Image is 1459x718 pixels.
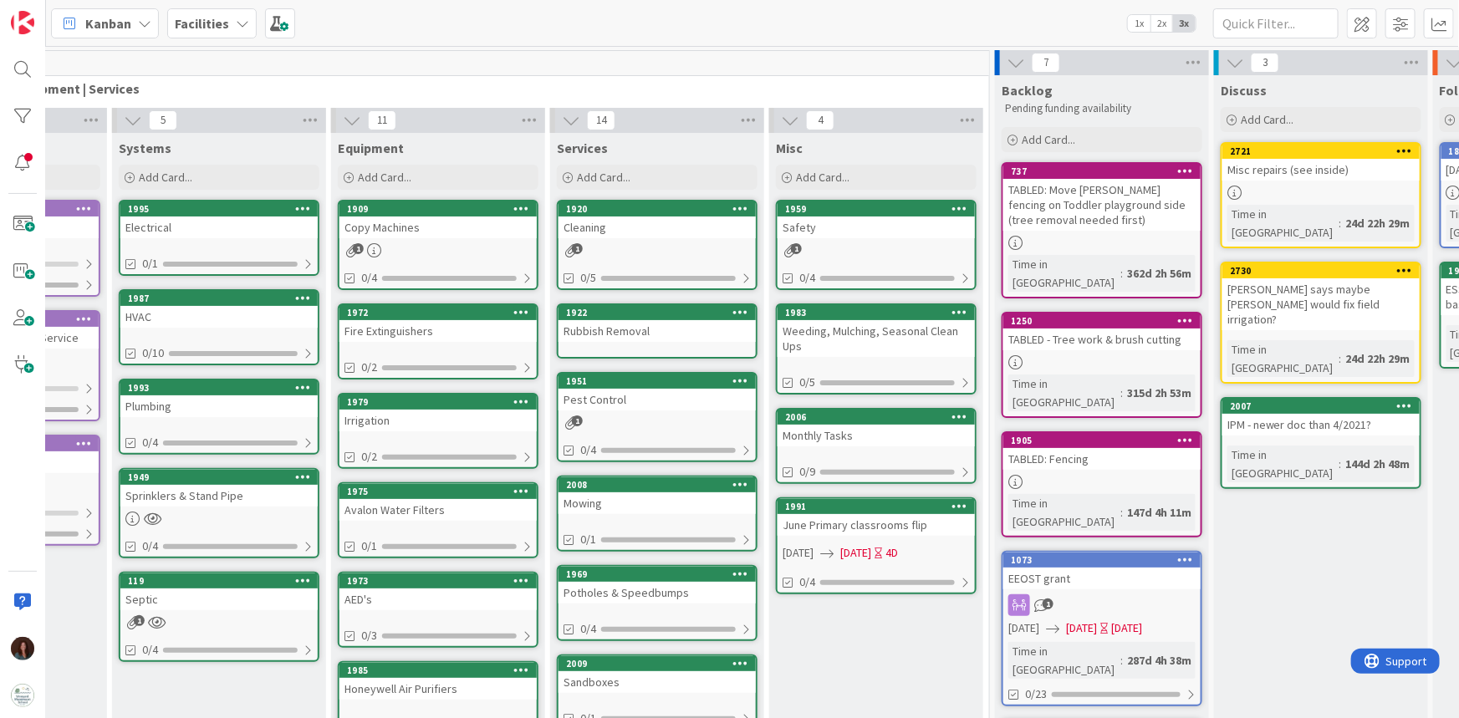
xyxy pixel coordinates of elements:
div: 1969Potholes & Speedbumps [559,567,756,603]
span: 0/4 [799,269,815,287]
span: 0/4 [142,641,158,659]
div: Septic [120,588,318,610]
a: 2730[PERSON_NAME] says maybe [PERSON_NAME] would fix field irrigation?Time in [GEOGRAPHIC_DATA]:2... [1221,262,1421,384]
div: 1975Avalon Water Filters [339,484,537,521]
div: 1909Copy Machines [339,201,537,238]
div: 1987 [128,293,318,304]
div: 2009Sandboxes [559,656,756,693]
div: Honeywell Air Purifiers [339,678,537,700]
a: 1987HVAC0/10 [119,289,319,365]
div: 1949 [128,471,318,483]
span: 7 [1032,53,1060,73]
div: 1073EEOST grant [1003,553,1201,589]
span: 0/1 [142,255,158,272]
a: 2006Monthly Tasks0/9 [776,408,977,484]
div: 2721Misc repairs (see inside) [1222,144,1420,181]
div: 1985 [339,663,537,678]
span: Discuss [1221,82,1267,99]
div: Weeding, Mulching, Seasonal Clean Ups [778,320,975,357]
a: 1991June Primary classrooms flip[DATE][DATE]4D0/4 [776,497,977,594]
a: 1983Weeding, Mulching, Seasonal Clean Ups0/5 [776,303,977,395]
div: TABLED: Move [PERSON_NAME] fencing on Toddler playground side (tree removal needed first) [1003,179,1201,231]
a: 1949Sprinklers & Stand Pipe0/4 [119,468,319,558]
span: : [1339,455,1342,473]
div: 1905 [1003,433,1201,448]
a: 1951Pest Control0/4 [557,372,758,462]
div: Sprinklers & Stand Pipe [120,485,318,507]
div: Irrigation [339,410,537,431]
div: 2007 [1222,399,1420,414]
div: June Primary classrooms flip [778,514,975,536]
div: 119Septic [120,573,318,610]
div: 1973AED's [339,573,537,610]
div: Safety [778,216,975,238]
div: 2009 [559,656,756,671]
div: 1995 [120,201,318,216]
div: Rubbish Removal [559,320,756,342]
span: : [1120,264,1123,283]
div: 1969 [566,568,756,580]
span: 0/4 [361,269,377,287]
span: 0/5 [580,269,596,287]
div: 1250TABLED - Tree work & brush cutting [1003,313,1201,350]
div: [PERSON_NAME] says maybe [PERSON_NAME] would fix field irrigation? [1222,278,1420,330]
div: 1922 [559,305,756,320]
span: 3x [1173,15,1196,32]
a: 1995Electrical0/1 [119,200,319,276]
div: 737 [1003,164,1201,179]
div: 2008Mowing [559,477,756,514]
div: 1250 [1003,313,1201,328]
div: 1993Plumbing [120,380,318,417]
span: 1 [791,243,802,254]
div: 287d 4h 38m [1123,651,1196,670]
div: 1949Sprinklers & Stand Pipe [120,470,318,507]
div: 737TABLED: Move [PERSON_NAME] fencing on Toddler playground side (tree removal needed first) [1003,164,1201,231]
span: [DATE] [840,544,871,562]
span: 0/2 [361,448,377,466]
span: Backlog [1002,82,1053,99]
div: 2008 [566,479,756,491]
span: Add Card... [139,170,192,185]
div: 2730[PERSON_NAME] says maybe [PERSON_NAME] would fix field irrigation? [1222,263,1420,330]
span: 0/4 [580,441,596,459]
span: 0/4 [580,620,596,638]
div: TABLED - Tree work & brush cutting [1003,328,1201,350]
span: 0/2 [361,359,377,376]
div: 1949 [120,470,318,485]
div: 1922 [566,307,756,318]
div: Sandboxes [559,671,756,693]
span: 2x [1150,15,1173,32]
a: 1250TABLED - Tree work & brush cuttingTime in [GEOGRAPHIC_DATA]:315d 2h 53m [1002,312,1202,418]
div: Copy Machines [339,216,537,238]
div: 1991June Primary classrooms flip [778,499,975,536]
div: 2008 [559,477,756,492]
div: 1983 [785,307,975,318]
span: Misc [776,140,803,156]
div: Time in [GEOGRAPHIC_DATA] [1008,642,1120,679]
div: Time in [GEOGRAPHIC_DATA] [1008,255,1120,292]
div: Potholes & Speedbumps [559,582,756,603]
span: 1x [1128,15,1150,32]
span: 0/5 [799,374,815,391]
span: Add Card... [1241,112,1294,127]
div: 1922Rubbish Removal [559,305,756,342]
div: 1920Cleaning [559,201,756,238]
span: 0/4 [142,537,158,555]
div: 1991 [778,499,975,514]
div: 1985 [347,665,537,676]
div: 1959 [785,203,975,215]
span: Kanban [85,13,131,33]
a: 119Septic0/4 [119,572,319,662]
span: : [1339,214,1342,232]
span: 1 [572,243,583,254]
span: : [1120,384,1123,402]
img: RF [11,637,34,660]
div: 1983 [778,305,975,320]
span: [DATE] [1066,619,1097,637]
div: 1250 [1011,315,1201,327]
div: 1975 [347,486,537,497]
div: Cleaning [559,216,756,238]
span: Add Card... [358,170,411,185]
img: avatar [11,684,34,707]
div: 2730 [1222,263,1420,278]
